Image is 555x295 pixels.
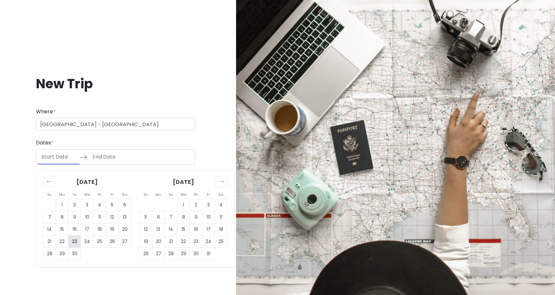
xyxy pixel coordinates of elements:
td: Choose Tuesday, October 28, 2025 as your check-in date. It’s available. [165,248,177,260]
small: We [84,192,90,197]
small: We [181,192,186,197]
td: Choose Monday, October 13, 2025 as your check-in date. It’s available. [152,223,165,236]
td: Choose Sunday, October 12, 2025 as your check-in date. It’s available. [140,223,152,236]
td: Choose Monday, September 29, 2025 as your check-in date. It’s available. [56,248,68,260]
td: Choose Tuesday, October 7, 2025 as your check-in date. It’s available. [165,211,177,223]
td: Choose Sunday, September 28, 2025 as your check-in date. It’s available. [43,248,56,260]
td: Choose Wednesday, October 1, 2025 as your check-in date. It’s available. [177,199,190,211]
small: Su [47,192,52,197]
td: Choose Wednesday, October 29, 2025 as your check-in date. It’s available. [177,248,190,260]
td: Choose Saturday, September 27, 2025 as your check-in date. It’s available. [119,236,131,248]
input: City (e.g., New York) [36,118,196,131]
td: Choose Thursday, September 18, 2025 as your check-in date. It’s available. [93,223,106,236]
td: Choose Friday, October 31, 2025 as your check-in date. It’s available. [202,248,215,260]
td: Choose Sunday, September 7, 2025 as your check-in date. It’s available. [43,211,56,223]
strong: [DATE] [173,178,194,186]
small: Fr [207,192,210,197]
td: Choose Wednesday, October 22, 2025 as your check-in date. It’s available. [177,236,190,248]
td: Choose Friday, October 10, 2025 as your check-in date. It’s available. [202,211,215,223]
td: Choose Monday, September 22, 2025 as your check-in date. It’s available. [56,236,68,248]
div: Move backward to switch to the previous month. [43,176,56,187]
small: Sa [218,192,223,197]
td: Choose Friday, October 3, 2025 as your check-in date. It’s available. [202,199,215,211]
td: Choose Saturday, October 4, 2025 as your check-in date. It’s available. [215,199,227,211]
td: Choose Wednesday, October 8, 2025 as your check-in date. It’s available. [177,211,190,223]
td: Choose Friday, September 19, 2025 as your check-in date. It’s available. [106,223,119,236]
td: Choose Tuesday, September 30, 2025 as your check-in date. It’s available. [68,248,81,260]
td: Choose Friday, September 26, 2025 as your check-in date. It’s available. [106,236,119,248]
td: Choose Sunday, September 21, 2025 as your check-in date. It’s available. [43,236,56,248]
td: Choose Thursday, September 4, 2025 as your check-in date. It’s available. [93,199,106,211]
td: Choose Friday, September 12, 2025 as your check-in date. It’s available. [106,211,119,223]
td: Choose Friday, September 5, 2025 as your check-in date. It’s available. [106,199,119,211]
td: Choose Wednesday, September 17, 2025 as your check-in date. It’s available. [81,223,93,236]
td: Choose Tuesday, October 21, 2025 as your check-in date. It’s available. [165,236,177,248]
td: Choose Saturday, September 6, 2025 as your check-in date. It’s available. [119,199,131,211]
h1: New Trip [36,75,196,92]
td: Choose Friday, October 24, 2025 as your check-in date. It’s available. [202,236,215,248]
td: Choose Monday, September 1, 2025 as your check-in date. It’s available. [56,199,68,211]
td: Choose Tuesday, September 2, 2025 as your check-in date. It’s available. [68,199,81,211]
small: Mo [59,192,65,197]
td: Choose Sunday, September 14, 2025 as your check-in date. It’s available. [43,223,56,236]
td: Choose Saturday, September 13, 2025 as your check-in date. It’s available. [119,211,131,223]
td: Choose Wednesday, September 24, 2025 as your check-in date. It’s available. [81,236,93,248]
td: Choose Monday, October 20, 2025 as your check-in date. It’s available. [152,236,165,248]
td: Choose Monday, October 6, 2025 as your check-in date. It’s available. [152,211,165,223]
td: Choose Monday, September 15, 2025 as your check-in date. It’s available. [56,223,68,236]
td: Choose Saturday, October 11, 2025 as your check-in date. It’s available. [215,211,227,223]
strong: [DATE] [76,178,98,186]
td: Choose Tuesday, October 14, 2025 as your check-in date. It’s available. [165,223,177,236]
label: Where [36,108,56,116]
small: Mo [155,192,161,197]
td: Choose Monday, October 27, 2025 as your check-in date. It’s available. [152,248,165,260]
td: Choose Thursday, October 30, 2025 as your check-in date. It’s available. [190,248,202,260]
small: Sa [122,192,127,197]
label: Dates [36,139,54,147]
td: Choose Tuesday, September 23, 2025 as your check-in date. It’s available. [68,236,81,248]
td: Choose Thursday, October 2, 2025 as your check-in date. It’s available. [190,199,202,211]
td: Choose Wednesday, September 3, 2025 as your check-in date. It’s available. [81,199,93,211]
td: Choose Thursday, October 16, 2025 as your check-in date. It’s available. [190,223,202,236]
td: Choose Friday, October 17, 2025 as your check-in date. It’s available. [202,223,215,236]
div: Calendar [36,170,235,267]
small: Th [97,192,101,197]
input: Start Date [38,150,80,164]
td: Choose Saturday, October 18, 2025 as your check-in date. It’s available. [215,223,227,236]
td: Choose Saturday, October 25, 2025 as your check-in date. It’s available. [215,236,227,248]
td: Choose Wednesday, September 10, 2025 as your check-in date. It’s available. [81,211,93,223]
input: End Date [89,150,131,164]
td: Choose Thursday, September 25, 2025 as your check-in date. It’s available. [93,236,106,248]
td: Choose Thursday, September 11, 2025 as your check-in date. It’s available. [93,211,106,223]
td: Choose Wednesday, October 15, 2025 as your check-in date. It’s available. [177,223,190,236]
small: Th [194,192,198,197]
small: Tu [72,192,76,197]
td: Choose Sunday, October 26, 2025 as your check-in date. It’s available. [140,248,152,260]
small: Su [144,192,148,197]
td: Choose Monday, September 8, 2025 as your check-in date. It’s available. [56,211,68,223]
td: Choose Thursday, October 23, 2025 as your check-in date. It’s available. [190,236,202,248]
td: Choose Tuesday, September 9, 2025 as your check-in date. It’s available. [68,211,81,223]
td: Choose Sunday, October 5, 2025 as your check-in date. It’s available. [140,211,152,223]
small: Tu [169,192,173,197]
small: Fr [110,192,114,197]
td: Choose Sunday, October 19, 2025 as your check-in date. It’s available. [140,236,152,248]
td: Choose Tuesday, September 16, 2025 as your check-in date. It’s available. [68,223,81,236]
td: Choose Saturday, September 20, 2025 as your check-in date. It’s available. [119,223,131,236]
div: Move forward to switch to the next month. [215,176,227,187]
td: Choose Thursday, October 9, 2025 as your check-in date. It’s available. [190,211,202,223]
